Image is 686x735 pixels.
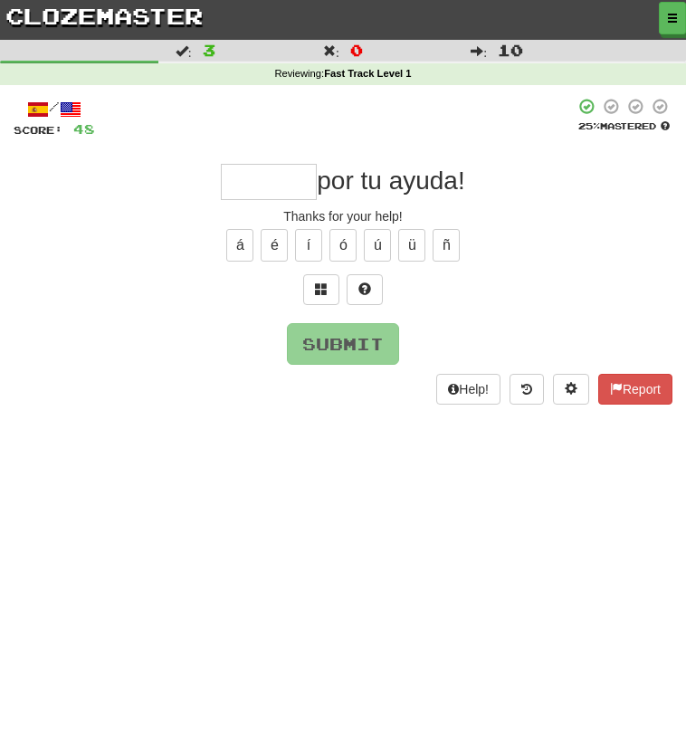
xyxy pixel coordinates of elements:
[303,274,339,305] button: Switch sentence to multiple choice alt+p
[364,229,391,262] button: ú
[287,323,399,365] button: Submit
[226,229,253,262] button: á
[498,41,523,59] span: 10
[14,124,62,136] span: Score:
[598,374,672,405] button: Report
[324,68,411,79] strong: Fast Track Level 1
[14,98,95,120] div: /
[295,229,322,262] button: í
[14,207,672,225] div: Thanks for your help!
[575,119,672,132] div: Mastered
[176,44,192,57] span: :
[471,44,487,57] span: :
[578,120,600,131] span: 25 %
[317,167,464,195] span: por tu ayuda!
[203,41,215,59] span: 3
[350,41,363,59] span: 0
[323,44,339,57] span: :
[73,121,95,137] span: 48
[329,229,357,262] button: ó
[510,374,544,405] button: Round history (alt+y)
[436,374,500,405] button: Help!
[398,229,425,262] button: ü
[347,274,383,305] button: Single letter hint - you only get 1 per sentence and score half the points! alt+h
[261,229,288,262] button: é
[433,229,460,262] button: ñ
